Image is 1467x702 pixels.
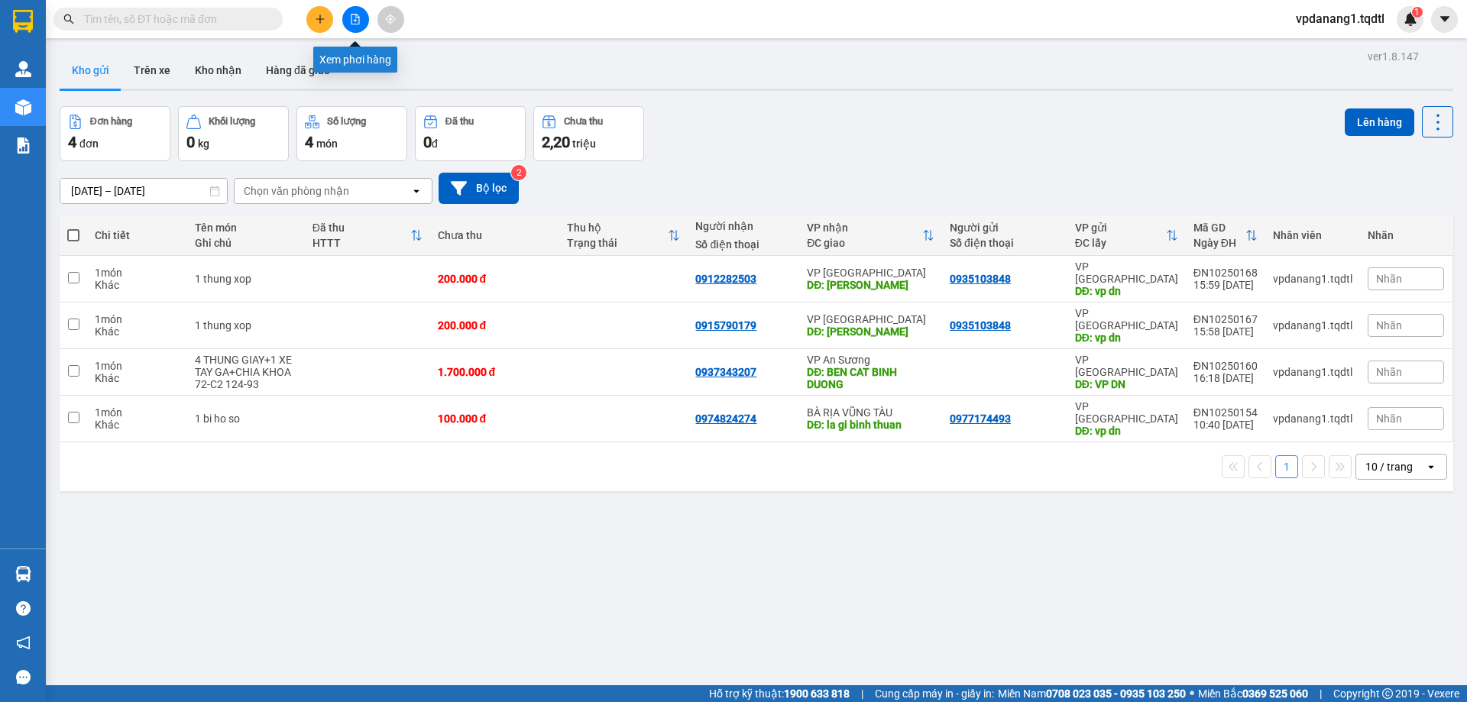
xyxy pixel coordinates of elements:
[1320,685,1322,702] span: |
[195,222,297,234] div: Tên món
[1075,425,1178,437] div: DĐ: vp dn
[342,6,369,33] button: file-add
[60,52,121,89] button: Kho gửi
[807,325,934,338] div: DĐ: bao loc lam dong
[807,354,934,366] div: VP An Sương
[807,406,934,419] div: BÀ RỊA VŨNG TÀU
[1376,412,1402,425] span: Nhãn
[572,137,596,150] span: triệu
[1193,222,1245,234] div: Mã GD
[695,366,756,378] div: 0937343207
[709,685,850,702] span: Hỗ trợ kỹ thuật:
[1193,313,1258,325] div: ĐN10250167
[195,237,297,249] div: Ghi chú
[1376,319,1402,332] span: Nhãn
[438,366,552,378] div: 1.700.000 đ
[1345,108,1414,136] button: Lên hàng
[195,273,297,285] div: 1 thung xop
[385,14,396,24] span: aim
[178,106,289,161] button: Khối lượng0kg
[313,237,410,249] div: HTTT
[1075,332,1178,344] div: DĐ: vp dn
[695,319,756,332] div: 0915790179
[950,319,1011,332] div: 0935103848
[1075,260,1178,285] div: VP [GEOGRAPHIC_DATA]
[60,179,227,203] input: Select a date range.
[423,133,432,151] span: 0
[1404,12,1417,26] img: icon-new-feature
[1075,307,1178,332] div: VP [GEOGRAPHIC_DATA]
[95,372,180,384] div: Khác
[1075,378,1178,390] div: DĐ: VP DN
[95,313,180,325] div: 1 món
[121,52,183,89] button: Trên xe
[1190,691,1194,697] span: ⚪️
[16,670,31,684] span: message
[1193,419,1258,431] div: 10:40 [DATE]
[95,360,180,372] div: 1 món
[183,52,254,89] button: Kho nhận
[1368,48,1419,65] div: ver 1.8.147
[807,279,934,291] div: DĐ: bao loc lam dong
[1376,366,1402,378] span: Nhãn
[1438,12,1452,26] span: caret-down
[79,137,99,150] span: đơn
[1193,279,1258,291] div: 15:59 [DATE]
[1193,406,1258,419] div: ĐN10250154
[695,273,756,285] div: 0912282503
[68,133,76,151] span: 4
[186,133,195,151] span: 0
[784,687,850,700] strong: 1900 633 818
[807,313,934,325] div: VP [GEOGRAPHIC_DATA]
[1193,360,1258,372] div: ĐN10250160
[1186,215,1265,256] th: Toggle SortBy
[1075,285,1178,297] div: DĐ: vp dn
[15,61,31,77] img: warehouse-icon
[998,685,1186,702] span: Miền Nam
[695,238,792,251] div: Số điện thoại
[1431,6,1458,33] button: caret-down
[1365,459,1413,474] div: 10 / trang
[1273,229,1352,241] div: Nhân viên
[15,566,31,582] img: warehouse-icon
[1193,237,1245,249] div: Ngày ĐH
[95,267,180,279] div: 1 món
[1382,688,1393,699] span: copyright
[511,165,526,180] sup: 2
[305,133,313,151] span: 4
[296,106,407,161] button: Số lượng4món
[244,183,349,199] div: Chọn văn phòng nhận
[807,237,922,249] div: ĐC giao
[564,116,603,127] div: Chưa thu
[1273,273,1352,285] div: vpdanang1.tqdtl
[559,215,688,256] th: Toggle SortBy
[1273,412,1352,425] div: vpdanang1.tqdtl
[950,412,1011,425] div: 0977174493
[861,685,863,702] span: |
[1368,229,1444,241] div: Nhãn
[1046,687,1186,700] strong: 0708 023 035 - 0935 103 250
[533,106,644,161] button: Chưa thu2,20 triệu
[567,222,669,234] div: Thu hộ
[410,185,423,197] svg: open
[15,99,31,115] img: warehouse-icon
[1075,237,1166,249] div: ĐC lấy
[315,14,325,24] span: plus
[542,133,570,151] span: 2,20
[1376,273,1402,285] span: Nhãn
[1425,461,1437,473] svg: open
[313,222,410,234] div: Đã thu
[84,11,264,27] input: Tìm tên, số ĐT hoặc mã đơn
[1284,9,1397,28] span: vpdanang1.tqdtl
[63,14,74,24] span: search
[60,106,170,161] button: Đơn hàng4đơn
[209,116,255,127] div: Khối lượng
[799,215,942,256] th: Toggle SortBy
[1275,455,1298,478] button: 1
[438,273,552,285] div: 200.000 đ
[415,106,526,161] button: Đã thu0đ
[695,220,792,232] div: Người nhận
[195,354,297,390] div: 4 THUNG GIAY+1 XE TAY GA+CHIA KHOA 72-C2 124-93
[377,6,404,33] button: aim
[306,6,333,33] button: plus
